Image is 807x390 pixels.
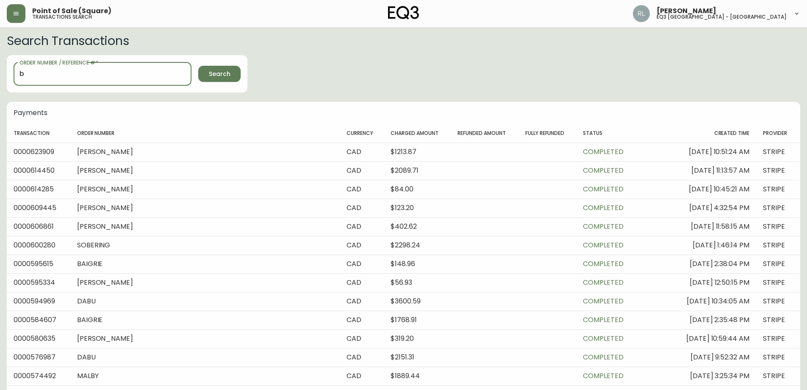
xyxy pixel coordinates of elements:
[384,143,451,161] td: $1213.87
[70,329,340,348] td: [PERSON_NAME]
[340,348,384,367] td: CAD
[384,255,451,273] td: $148.96
[70,348,340,367] td: DABU
[384,311,451,329] td: $1768.91
[576,180,672,199] td: COMPLETED
[576,161,672,180] td: COMPLETED
[198,66,241,82] button: Search
[576,292,672,311] td: COMPLETED
[384,180,451,199] td: $84.00
[70,255,340,273] td: BAIGRIE
[756,199,800,217] td: STRIPE
[340,292,384,311] td: CAD
[756,348,800,367] td: STRIPE
[756,367,800,385] td: STRIPE
[209,69,230,79] span: Search
[7,199,70,217] td: 0000609445
[384,273,451,292] td: $56.93
[384,348,451,367] td: $2151.31
[340,367,384,385] td: CAD
[7,124,70,143] th: Transaction
[576,311,672,329] td: COMPLETED
[7,367,70,385] td: 0000574492
[7,255,70,273] td: 0000595615
[672,217,756,236] td: [DATE] 11:58:15 AM
[340,124,384,143] th: Currency
[340,199,384,217] td: CAD
[576,273,672,292] td: COMPLETED
[657,8,716,14] span: [PERSON_NAME]
[7,217,70,236] td: 0000606861
[756,217,800,236] td: STRIPE
[384,124,451,143] th: Charged Amount
[756,143,800,161] td: STRIPE
[672,348,756,367] td: [DATE] 9:52:32 AM
[672,273,756,292] td: [DATE] 12:50:15 PM
[672,292,756,311] td: [DATE] 10:34:05 AM
[388,6,419,20] img: logo
[672,329,756,348] td: [DATE] 10:59:44 AM
[7,311,70,329] td: 0000584607
[340,329,384,348] td: CAD
[7,348,70,367] td: 0000576987
[32,8,111,14] span: Point of Sale (Square)
[576,329,672,348] td: COMPLETED
[340,273,384,292] td: CAD
[672,367,756,385] td: [DATE] 3:25:34 PM
[340,255,384,273] td: CAD
[756,161,800,180] td: STRIPE
[32,14,92,20] h5: transactions search
[340,217,384,236] td: CAD
[756,273,800,292] td: STRIPE
[672,161,756,180] td: [DATE] 11:13:57 AM
[576,348,672,367] td: COMPLETED
[70,311,340,329] td: BAIGRIE
[756,311,800,329] td: STRIPE
[384,217,451,236] td: $402.62
[576,236,672,255] td: COMPLETED
[576,217,672,236] td: COMPLETED
[756,292,800,311] td: STRIPE
[70,292,340,311] td: DABU
[384,199,451,217] td: $123.20
[576,143,672,161] td: COMPLETED
[451,124,518,143] th: Refunded Amount
[7,180,70,199] td: 0000614285
[70,124,340,143] th: Order Number
[7,329,70,348] td: 0000580635
[7,236,70,255] td: 0000600280
[672,236,756,255] td: [DATE] 1:46:14 PM
[672,311,756,329] td: [DATE] 2:35:48 PM
[7,34,800,48] h2: Search Transactions
[384,367,451,385] td: $1889.44
[756,180,800,199] td: STRIPE
[672,255,756,273] td: [DATE] 2:38:04 PM
[7,273,70,292] td: 0000595334
[70,236,340,255] td: SOBERING
[70,367,340,385] td: MALBY
[70,180,340,199] td: [PERSON_NAME]
[70,273,340,292] td: [PERSON_NAME]
[756,236,800,255] td: STRIPE
[672,180,756,199] td: [DATE] 10:45:21 AM
[384,292,451,311] td: $3600.59
[340,161,384,180] td: CAD
[672,143,756,161] td: [DATE] 10:51:24 AM
[576,124,672,143] th: Status
[340,311,384,329] td: CAD
[70,161,340,180] td: [PERSON_NAME]
[633,5,650,22] img: 91cc3602ba8cb70ae1ccf1ad2913f397
[70,199,340,217] td: [PERSON_NAME]
[657,14,787,20] h5: eq3 [GEOGRAPHIC_DATA] - [GEOGRAPHIC_DATA]
[7,161,70,180] td: 0000614450
[384,329,451,348] td: $319.20
[576,367,672,385] td: COMPLETED
[576,199,672,217] td: COMPLETED
[756,124,800,143] th: Provider
[340,180,384,199] td: CAD
[7,292,70,311] td: 0000594969
[756,255,800,273] td: STRIPE
[519,124,576,143] th: Fully Refunded
[7,143,70,161] td: 0000623909
[14,109,793,117] h5: Payments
